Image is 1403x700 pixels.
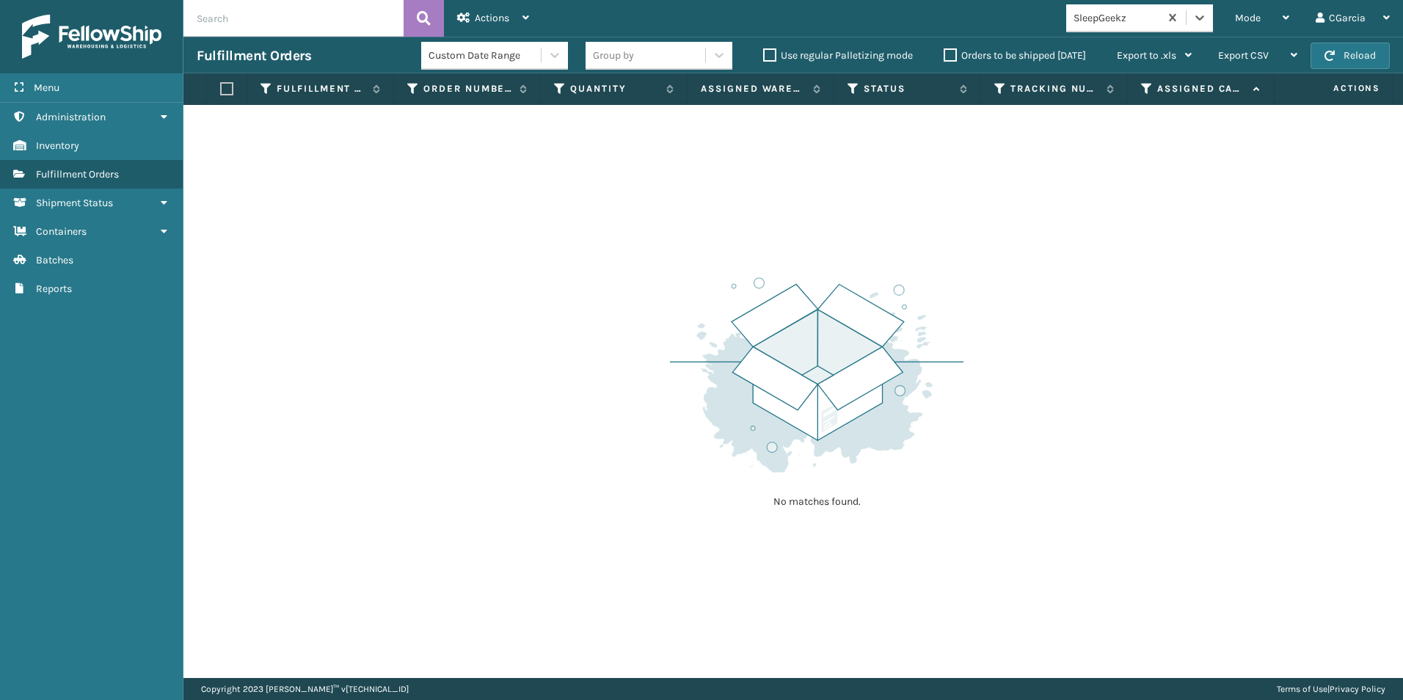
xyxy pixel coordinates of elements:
span: Export to .xls [1117,49,1176,62]
span: Reports [36,282,72,295]
span: Actions [475,12,509,24]
button: Reload [1311,43,1390,69]
label: Quantity [570,82,659,95]
h3: Fulfillment Orders [197,47,311,65]
label: Tracking Number [1010,82,1099,95]
span: Administration [36,111,106,123]
p: Copyright 2023 [PERSON_NAME]™ v [TECHNICAL_ID] [201,678,409,700]
div: SleepGeekz [1074,10,1161,26]
label: Fulfillment Order Id [277,82,365,95]
label: Use regular Palletizing mode [763,49,913,62]
label: Status [864,82,952,95]
span: Menu [34,81,59,94]
div: Custom Date Range [429,48,542,63]
a: Terms of Use [1277,684,1327,694]
span: Batches [36,254,73,266]
div: Group by [593,48,634,63]
label: Order Number [423,82,512,95]
span: Mode [1235,12,1261,24]
span: Inventory [36,139,79,152]
img: logo [22,15,161,59]
label: Assigned Carrier Service [1157,82,1246,95]
label: Assigned Warehouse [701,82,806,95]
div: | [1277,678,1385,700]
label: Orders to be shipped [DATE] [944,49,1086,62]
span: Containers [36,225,87,238]
span: Fulfillment Orders [36,168,119,181]
span: Actions [1287,76,1389,101]
span: Shipment Status [36,197,113,209]
span: Export CSV [1218,49,1269,62]
a: Privacy Policy [1330,684,1385,694]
